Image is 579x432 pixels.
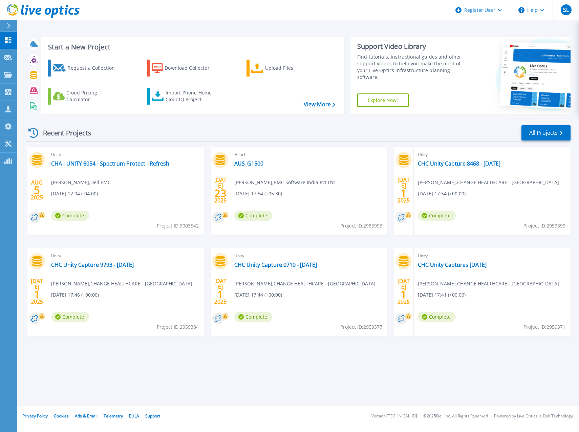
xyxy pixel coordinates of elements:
div: Download Collector [165,61,219,75]
a: EULA [129,413,139,419]
span: [PERSON_NAME] , BMC Software India Pvt Ltd [234,179,335,186]
a: CHC Unity Capture 8468 - [DATE] [418,160,500,167]
div: AUG 2025 [30,178,43,202]
span: [DATE] 12:04 (-04:00) [51,190,98,197]
span: Project ID: 2959384 [157,323,199,331]
li: © 2025 Dell Inc. All Rights Reserved [423,414,488,418]
span: Complete [418,211,456,221]
span: Unity [418,252,566,260]
span: [DATE] 17:54 (+00:00) [418,190,466,197]
span: Project ID: 3003542 [157,222,199,230]
span: [PERSON_NAME] , CHANGE HEALTHCARE - [GEOGRAPHIC_DATA] [418,179,559,186]
span: Hitachi [234,151,383,158]
span: 1 [217,291,223,297]
div: Support Video Library [357,42,469,51]
div: Request a Collection [67,61,122,75]
div: [DATE] 2025 [214,279,227,304]
h3: Start a New Project [48,43,335,51]
a: Cookies [54,413,69,419]
span: [DATE] 17:46 (+00:00) [51,291,99,299]
a: Download Collector [147,60,223,77]
a: AUS_G1500 [234,160,263,167]
span: [PERSON_NAME] , CHANGE HEALTHCARE - [GEOGRAPHIC_DATA] [234,280,376,287]
span: Unity [418,151,566,158]
a: Explore Now! [357,93,409,107]
span: [DATE] 17:41 (+00:00) [418,291,466,299]
div: [DATE] 2025 [30,279,43,304]
div: Recent Projects [26,125,101,141]
span: Project ID: 2986993 [340,222,382,230]
span: [PERSON_NAME] , CHANGE HEALTHCARE - [GEOGRAPHIC_DATA] [418,280,559,287]
span: SL [563,7,569,13]
a: CHC Unity Captures [DATE] [418,261,487,268]
span: Complete [51,312,89,322]
span: 1 [401,291,407,297]
a: Telemetry [104,413,123,419]
span: [PERSON_NAME] , CHANGE HEALTHCARE - [GEOGRAPHIC_DATA] [51,280,192,287]
li: Powered by Live Optics, a Dell Technology [494,414,573,418]
span: [DATE] 17:54 (+05:30) [234,190,282,197]
div: [DATE] 2025 [397,279,410,304]
span: 5 [34,187,40,193]
div: Find tutorials, instructional guides and other support videos to help you make the most of your L... [357,53,469,81]
div: Upload Files [265,61,319,75]
a: Ads & Email [75,413,98,419]
span: Unity [51,151,200,158]
a: CHA - UNITY 6054 - Spectrum Protect - Refresh [51,160,169,167]
a: View More [304,101,335,108]
a: Support [145,413,160,419]
div: [DATE] 2025 [214,178,227,202]
a: All Projects [521,125,571,141]
span: 1 [401,190,407,196]
span: Project ID: 2959399 [523,222,565,230]
div: Cloud Pricing Calculator [66,89,121,103]
div: [DATE] 2025 [397,178,410,202]
span: Unity [234,252,383,260]
span: Complete [51,211,89,221]
a: Request a Collection [48,60,124,77]
a: Cloud Pricing Calculator [48,88,124,105]
span: Project ID: 2959377 [340,323,382,331]
span: Project ID: 2959371 [523,323,565,331]
span: 1 [34,291,40,297]
a: Privacy Policy [22,413,48,419]
div: Import Phone Home CloudIQ Project [166,89,218,103]
span: Complete [234,312,272,322]
span: Unity [51,252,200,260]
li: Version: [TECHNICAL_ID] [371,414,417,418]
span: [DATE] 17:44 (+00:00) [234,291,282,299]
span: Complete [418,312,456,322]
a: CHC Unity Capture 9793 - [DATE] [51,261,134,268]
a: CHC Unity Capture 0710 - [DATE] [234,261,317,268]
a: Upload Files [246,60,322,77]
span: Complete [234,211,272,221]
span: 23 [214,190,227,196]
span: [PERSON_NAME] , Dell EMC [51,179,111,186]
